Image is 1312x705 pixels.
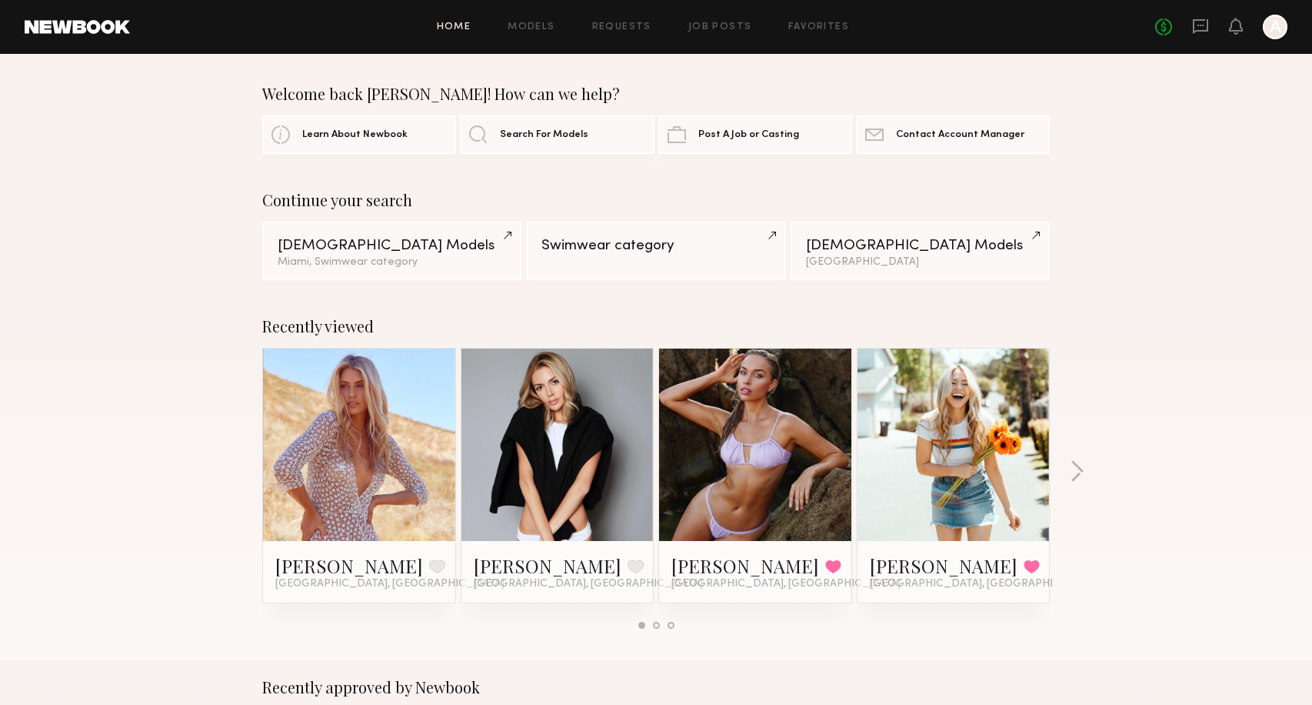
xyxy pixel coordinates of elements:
a: A [1263,15,1287,39]
div: [DEMOGRAPHIC_DATA] Models [278,239,506,253]
a: Job Posts [688,22,752,32]
div: Recently approved by Newbook [262,678,1050,697]
a: Contact Account Manager [856,115,1050,154]
a: [PERSON_NAME] [275,553,423,578]
span: [GEOGRAPHIC_DATA], [GEOGRAPHIC_DATA] [474,578,703,590]
a: Swimwear category [526,222,785,280]
a: [PERSON_NAME] [474,553,621,578]
div: Continue your search [262,191,1050,209]
a: [PERSON_NAME] [671,553,819,578]
a: Learn About Newbook [262,115,456,154]
span: Contact Account Manager [896,130,1024,140]
a: [PERSON_NAME] [870,553,1017,578]
a: Favorites [788,22,849,32]
span: Post A Job or Casting [698,130,799,140]
div: Welcome back [PERSON_NAME]! How can we help? [262,85,1050,103]
a: Home [437,22,471,32]
a: [DEMOGRAPHIC_DATA] Models[GEOGRAPHIC_DATA] [791,222,1050,280]
a: Search For Models [460,115,654,154]
a: Models [508,22,554,32]
div: Recently viewed [262,317,1050,336]
span: Search For Models [500,130,588,140]
a: Requests [592,22,651,32]
div: [GEOGRAPHIC_DATA] [806,257,1034,268]
span: Learn About Newbook [302,130,408,140]
div: [DEMOGRAPHIC_DATA] Models [806,239,1034,253]
span: [GEOGRAPHIC_DATA], [GEOGRAPHIC_DATA] [870,578,1099,590]
div: Swimwear category [541,239,770,253]
div: Miami, Swimwear category [278,257,506,268]
a: Post A Job or Casting [658,115,852,154]
span: [GEOGRAPHIC_DATA], [GEOGRAPHIC_DATA] [275,578,504,590]
span: [GEOGRAPHIC_DATA], [GEOGRAPHIC_DATA] [671,578,901,590]
a: [DEMOGRAPHIC_DATA] ModelsMiami, Swimwear category [262,222,521,280]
